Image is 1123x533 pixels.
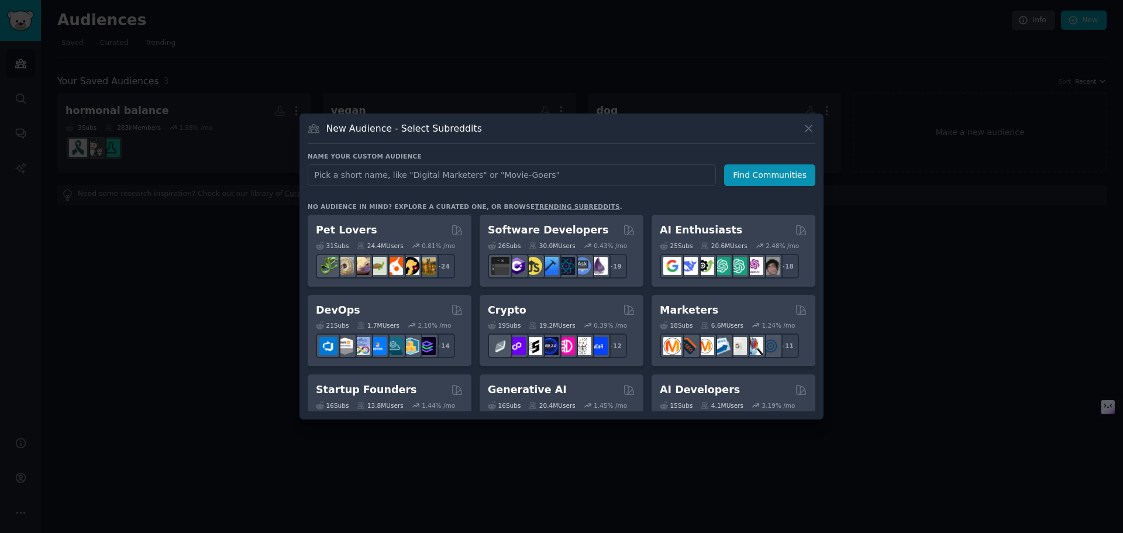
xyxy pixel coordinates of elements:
[385,257,403,275] img: cockatiel
[529,401,575,410] div: 20.4M Users
[663,337,681,355] img: content_marketing
[594,401,627,410] div: 1.45 % /mo
[316,383,416,397] h2: Startup Founders
[680,337,698,355] img: bigseo
[352,337,370,355] img: Docker_DevOps
[594,321,627,329] div: 0.39 % /mo
[418,321,452,329] div: 2.10 % /mo
[368,337,387,355] img: DevOpsLinks
[508,337,526,355] img: 0xPolygon
[762,321,795,329] div: 1.24 % /mo
[557,337,575,355] img: defiblockchain
[336,337,354,355] img: AWS_Certified_Experts
[762,401,795,410] div: 3.19 % /mo
[602,254,627,278] div: + 19
[540,337,559,355] img: web3
[401,257,419,275] img: PetAdvice
[712,337,731,355] img: Emailmarketing
[663,257,681,275] img: GoogleGeminiAI
[308,202,622,211] div: No audience in mind? Explore a curated one, or browse .
[701,242,747,250] div: 20.6M Users
[319,337,337,355] img: azuredevops
[385,337,403,355] img: platformengineering
[660,242,693,250] div: 25 Sub s
[696,257,714,275] img: AItoolsCatalog
[573,337,591,355] img: CryptoNews
[524,337,542,355] img: ethstaker
[660,321,693,329] div: 18 Sub s
[488,401,521,410] div: 16 Sub s
[368,257,387,275] img: turtle
[529,242,575,250] div: 30.0M Users
[762,257,780,275] img: ArtificalIntelligence
[418,337,436,355] img: PlatformEngineers
[491,257,509,275] img: software
[316,242,349,250] div: 31 Sub s
[745,257,763,275] img: OpenAIDev
[524,257,542,275] img: learnjavascript
[422,401,455,410] div: 1.44 % /mo
[774,333,799,358] div: + 11
[401,337,419,355] img: aws_cdk
[590,337,608,355] img: defi_
[745,337,763,355] img: MarketingResearch
[319,257,337,275] img: herpetology
[422,242,455,250] div: 0.81 % /mo
[357,321,399,329] div: 1.7M Users
[418,257,436,275] img: dogbreed
[308,152,815,160] h3: Name your custom audience
[508,257,526,275] img: csharp
[430,333,455,358] div: + 14
[488,223,608,238] h2: Software Developers
[701,401,743,410] div: 4.1M Users
[316,303,360,318] h2: DevOps
[488,383,567,397] h2: Generative AI
[724,164,815,186] button: Find Communities
[701,321,743,329] div: 6.6M Users
[488,321,521,329] div: 19 Sub s
[762,337,780,355] img: OnlineMarketing
[326,122,482,135] h3: New Audience - Select Subreddits
[316,223,377,238] h2: Pet Lovers
[660,383,740,397] h2: AI Developers
[729,257,747,275] img: chatgpt_prompts_
[594,242,627,250] div: 0.43 % /mo
[766,242,799,250] div: 2.48 % /mo
[535,203,619,210] a: trending subreddits
[573,257,591,275] img: AskComputerScience
[660,303,718,318] h2: Marketers
[712,257,731,275] img: chatgpt_promptDesign
[352,257,370,275] img: leopardgeckos
[357,242,403,250] div: 24.4M Users
[680,257,698,275] img: DeepSeek
[488,303,526,318] h2: Crypto
[696,337,714,355] img: AskMarketing
[590,257,608,275] img: elixir
[557,257,575,275] img: reactnative
[308,164,716,186] input: Pick a short name, like "Digital Marketers" or "Movie-Goers"
[491,337,509,355] img: ethfinance
[774,254,799,278] div: + 18
[602,333,627,358] div: + 12
[529,321,575,329] div: 19.2M Users
[488,242,521,250] div: 26 Sub s
[316,401,349,410] div: 16 Sub s
[540,257,559,275] img: iOSProgramming
[357,401,403,410] div: 13.8M Users
[660,401,693,410] div: 15 Sub s
[336,257,354,275] img: ballpython
[660,223,742,238] h2: AI Enthusiasts
[316,321,349,329] div: 21 Sub s
[729,337,747,355] img: googleads
[430,254,455,278] div: + 24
